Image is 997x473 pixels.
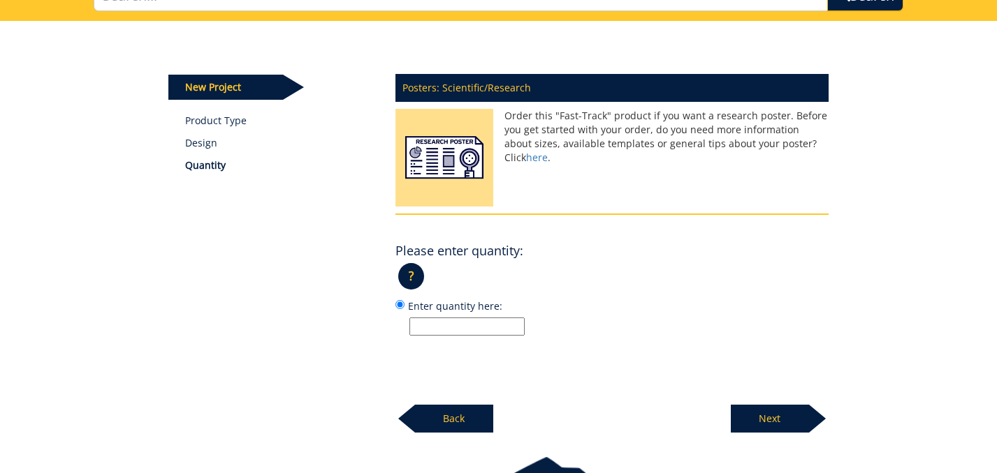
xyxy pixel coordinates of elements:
a: Product Type [185,114,374,128]
input: Enter quantity here: [395,300,405,309]
p: Design [185,136,374,150]
p: ? [398,263,424,290]
h4: Please enter quantity: [395,244,523,258]
p: Order this "Fast-Track" product if you want a research poster. Before you get started with your o... [395,109,829,165]
p: Posters: Scientific/Research [395,74,829,102]
input: Enter quantity here: [409,317,525,336]
p: Quantity [185,158,374,172]
a: here [526,151,548,164]
p: New Project [168,75,283,100]
p: Next [731,405,809,433]
label: Enter quantity here: [395,298,829,336]
p: Back [415,405,493,433]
